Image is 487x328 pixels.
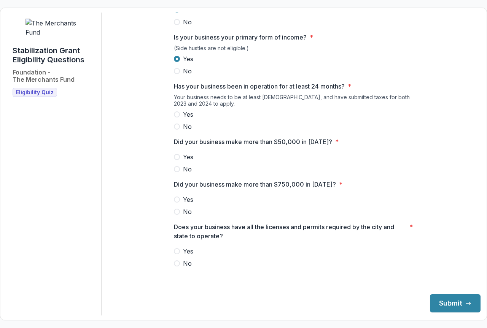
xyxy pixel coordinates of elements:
p: Has your business been in operation for at least 24 months? [174,82,345,91]
div: Your business needs to be at least [DEMOGRAPHIC_DATA], and have submitted taxes for both 2023 and... [174,94,417,110]
span: No [183,67,192,76]
img: The Merchants Fund [25,19,83,37]
span: No [183,207,192,216]
span: Yes [183,195,193,204]
div: (Side hustles are not eligible.) [174,45,417,54]
button: Submit [430,294,481,312]
span: Yes [183,54,193,63]
span: Eligibility Quiz [16,89,54,96]
p: Did your business make more than $750,000 in [DATE]? [174,180,336,189]
p: Did your business make more than $50,000 in [DATE]? [174,137,332,146]
span: No [183,122,192,131]
span: Yes [183,110,193,119]
h2: Foundation - The Merchants Fund [13,69,75,83]
p: Is your business your primary form of income? [174,33,307,42]
span: Yes [183,152,193,162]
h1: Stabilization Grant Eligibility Questions [13,46,95,64]
span: No [183,165,192,174]
span: No [183,17,192,27]
p: Does your business have all the licenses and permits required by the city and state to operate? [174,222,406,241]
span: No [183,259,192,268]
span: Yes [183,247,193,256]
